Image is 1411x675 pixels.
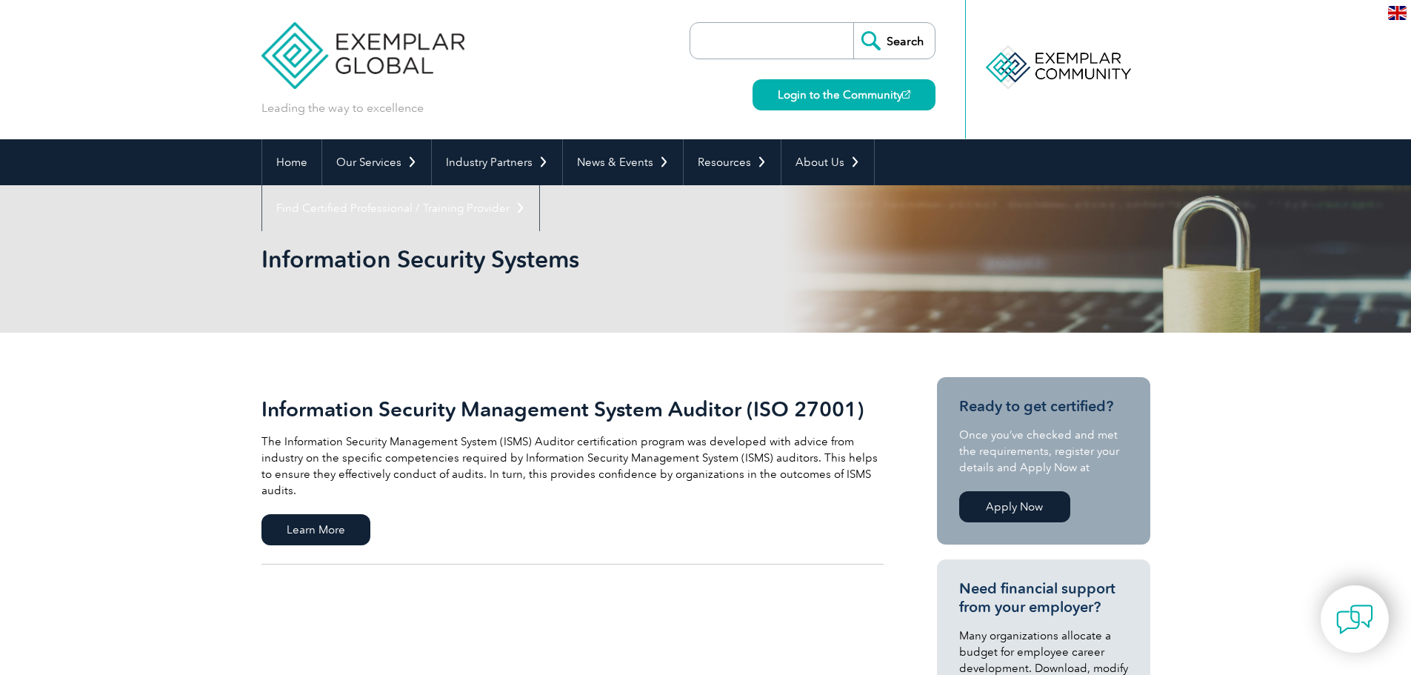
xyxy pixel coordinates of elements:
[261,245,830,273] h1: Information Security Systems
[781,139,874,185] a: About Us
[959,427,1128,476] p: Once you’ve checked and met the requirements, register your details and Apply Now at
[959,579,1128,616] h3: Need financial support from your employer?
[753,79,935,110] a: Login to the Community
[684,139,781,185] a: Resources
[261,514,370,545] span: Learn More
[432,139,562,185] a: Industry Partners
[261,377,884,565] a: Information Security Management System Auditor (ISO 27001) The Information Security Management Sy...
[1336,601,1373,638] img: contact-chat.png
[262,139,321,185] a: Home
[959,397,1128,416] h3: Ready to get certified?
[322,139,431,185] a: Our Services
[1388,6,1407,20] img: en
[853,23,935,59] input: Search
[261,397,884,421] h2: Information Security Management System Auditor (ISO 27001)
[563,139,683,185] a: News & Events
[261,100,424,116] p: Leading the way to excellence
[902,90,910,99] img: open_square.png
[959,491,1070,522] a: Apply Now
[262,185,539,231] a: Find Certified Professional / Training Provider
[261,433,884,499] p: The Information Security Management System (ISMS) Auditor certification program was developed wit...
